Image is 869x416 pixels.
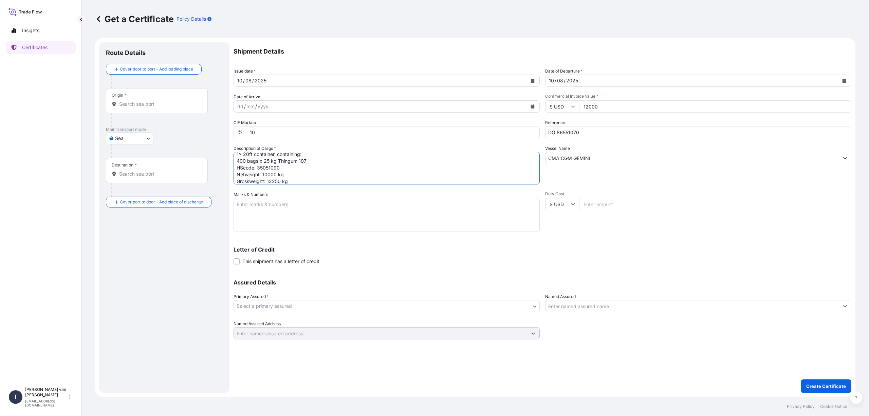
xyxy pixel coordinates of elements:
[112,93,127,98] div: Origin
[234,145,276,152] label: Description of Cargo
[244,102,246,111] div: /
[25,399,67,407] p: [EMAIL_ADDRESS][DOMAIN_NAME]
[25,387,67,398] p: [PERSON_NAME] van [PERSON_NAME]
[106,49,146,57] p: Route Details
[234,119,256,126] label: CIF Markup
[115,135,124,142] span: Sea
[806,383,846,390] p: Create Certificate
[545,293,576,300] label: Named Assured
[234,300,540,312] button: Select a primary assured
[237,303,292,310] span: Select a primary assured
[120,66,193,73] span: Cover door to port - Add loading place
[839,152,851,164] button: Show suggestions
[555,77,556,85] div: /
[112,162,137,168] div: Destination
[120,199,203,205] span: Cover port to door - Add place of discharge
[234,320,281,327] label: Named Assured Address
[119,101,199,107] input: Origin
[234,126,247,138] div: %
[177,16,206,22] p: Policy Details
[243,77,245,85] div: /
[545,191,851,197] span: Duty Cost
[234,247,851,252] p: Letter of Credit
[252,77,254,85] div: /
[820,404,847,409] a: Cookie Notice
[106,132,153,144] button: Select transport
[106,127,223,132] p: Main transport mode
[106,197,211,207] button: Cover port to door - Add place of discharge
[257,102,269,111] div: year,
[556,77,564,85] div: month,
[545,145,570,152] label: Vessel Name
[546,152,839,164] input: Type to search vessel name or IMO
[234,293,269,300] span: Primary Assured
[247,126,540,138] input: Enter percentage between 0 and 10%
[545,119,565,126] label: Reference
[22,27,39,34] p: Insights
[242,258,319,265] span: This shipment has a letter of credit
[234,191,268,198] label: Marks & Numbers
[246,102,255,111] div: month,
[545,126,851,138] input: Enter booking reference
[234,42,851,61] p: Shipment Details
[579,198,851,210] input: Enter amount
[548,77,555,85] div: day,
[564,77,566,85] div: /
[254,77,267,85] div: year,
[527,75,538,86] button: Calendar
[545,94,851,99] span: Commercial Invoice Value
[245,77,252,85] div: month,
[234,94,261,100] span: Date of Arrival
[546,300,839,312] input: Assured Name
[119,171,199,177] input: Destination
[787,404,815,409] a: Privacy Policy
[527,101,538,112] button: Calendar
[234,280,851,285] p: Assured Details
[839,75,850,86] button: Calendar
[234,327,527,339] input: Named Assured Address
[22,44,48,51] p: Certificates
[6,41,76,54] a: Certificates
[255,102,257,111] div: /
[237,77,243,85] div: day,
[6,24,76,37] a: Insights
[14,394,18,400] span: T
[527,327,539,339] button: Show suggestions
[566,77,579,85] div: year,
[234,68,256,75] span: Issue date
[839,300,851,312] button: Show suggestions
[106,64,202,75] button: Cover door to port - Add loading place
[801,379,851,393] button: Create Certificate
[95,14,174,24] p: Get a Certificate
[545,68,583,75] span: Date of Departure
[579,100,851,113] input: Enter amount
[237,102,244,111] div: day,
